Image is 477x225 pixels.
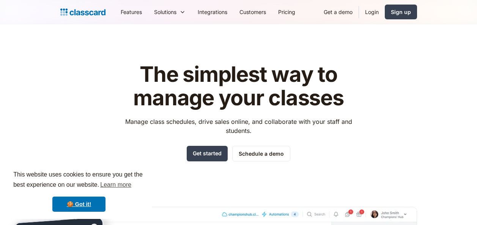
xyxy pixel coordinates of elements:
[359,3,385,20] a: Login
[13,170,145,191] span: This website uses cookies to ensure you get the best experience on our website.
[318,3,359,20] a: Get a demo
[60,7,105,17] a: home
[232,146,290,161] a: Schedule a demo
[118,63,359,109] h1: The simplest way to manage your classes
[391,8,411,16] div: Sign up
[272,3,301,20] a: Pricing
[115,3,148,20] a: Features
[52,197,105,212] a: dismiss cookie message
[154,8,176,16] div: Solutions
[192,3,233,20] a: Integrations
[233,3,272,20] a: Customers
[187,146,228,161] a: Get started
[99,179,132,191] a: learn more about cookies
[148,3,192,20] div: Solutions
[118,117,359,135] p: Manage class schedules, drive sales online, and collaborate with your staff and students.
[385,5,417,19] a: Sign up
[6,163,152,219] div: cookieconsent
